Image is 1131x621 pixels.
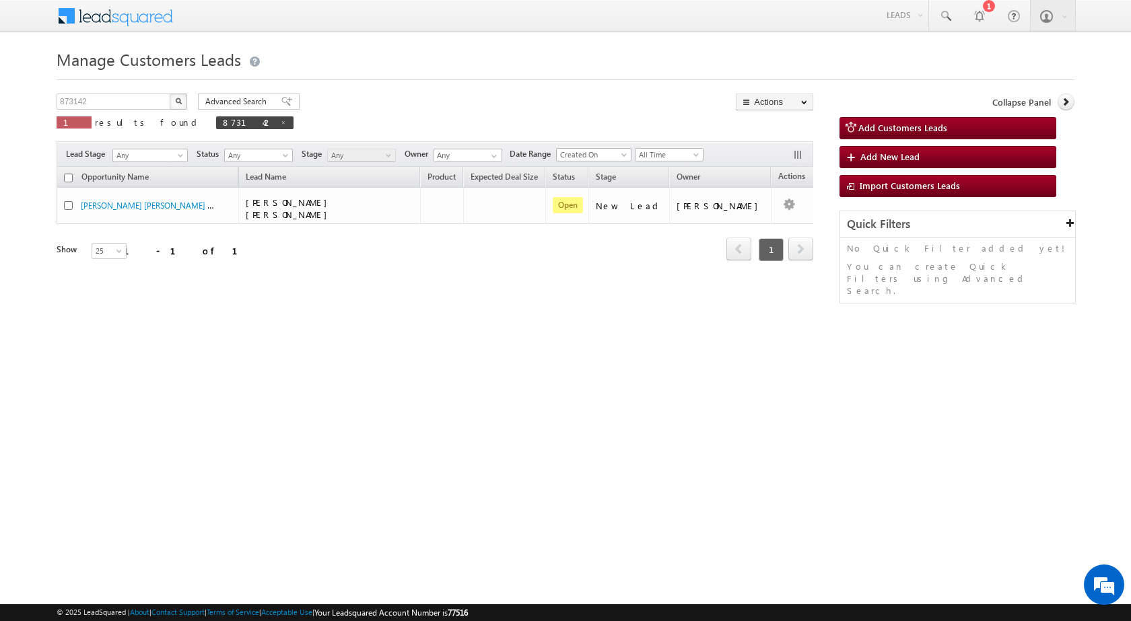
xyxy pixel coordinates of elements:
[239,170,293,187] span: Lead Name
[92,243,127,259] a: 25
[225,149,289,161] span: Any
[63,116,85,128] span: 1
[840,211,1075,238] div: Quick Filters
[546,170,582,187] a: Status
[75,170,156,187] a: Opportunity Name
[557,149,627,161] span: Created On
[726,239,751,260] a: prev
[510,148,556,160] span: Date Range
[95,116,202,128] span: results found
[261,608,312,616] a: Acceptable Use
[860,151,920,162] span: Add New Lead
[788,238,813,260] span: next
[113,149,183,161] span: Any
[57,48,241,70] span: Manage Customers Leads
[327,149,396,162] a: Any
[596,200,663,212] div: New Lead
[471,172,538,182] span: Expected Deal Size
[246,196,334,220] span: [PERSON_NAME] [PERSON_NAME]
[207,608,259,616] a: Terms of Service
[205,96,271,108] span: Advanced Search
[81,172,149,182] span: Opportunity Name
[992,96,1051,108] span: Collapse Panel
[736,94,813,110] button: Actions
[314,608,468,618] span: Your Leadsquared Account Number is
[677,200,765,212] div: [PERSON_NAME]
[64,174,73,182] input: Check all records
[302,148,327,160] span: Stage
[788,239,813,260] a: next
[464,170,545,187] a: Expected Deal Size
[124,243,254,258] div: 1 - 1 of 1
[112,149,188,162] a: Any
[726,238,751,260] span: prev
[448,608,468,618] span: 77516
[635,148,704,161] a: All Time
[636,149,699,161] span: All Time
[860,180,960,191] span: Import Customers Leads
[434,149,502,162] input: Type to Search
[405,148,434,160] span: Owner
[328,149,392,161] span: Any
[553,197,583,213] span: Open
[589,170,623,187] a: Stage
[484,149,501,163] a: Show All Items
[596,172,616,182] span: Stage
[66,148,110,160] span: Lead Stage
[223,116,273,128] span: 873142
[772,169,812,186] span: Actions
[224,149,293,162] a: Any
[847,242,1068,254] p: No Quick Filter added yet!
[151,608,205,616] a: Contact Support
[677,172,700,182] span: Owner
[130,608,149,616] a: About
[847,260,1068,297] p: You can create Quick Filters using Advanced Search.
[92,245,128,257] span: 25
[57,606,468,619] span: © 2025 LeadSquared | | | | |
[759,238,784,261] span: 1
[858,122,947,133] span: Add Customers Leads
[556,148,631,161] a: Created On
[175,98,182,104] img: Search
[57,244,81,256] div: Show
[427,172,456,182] span: Product
[197,148,224,160] span: Status
[81,199,272,211] a: [PERSON_NAME] [PERSON_NAME] - Customers Leads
